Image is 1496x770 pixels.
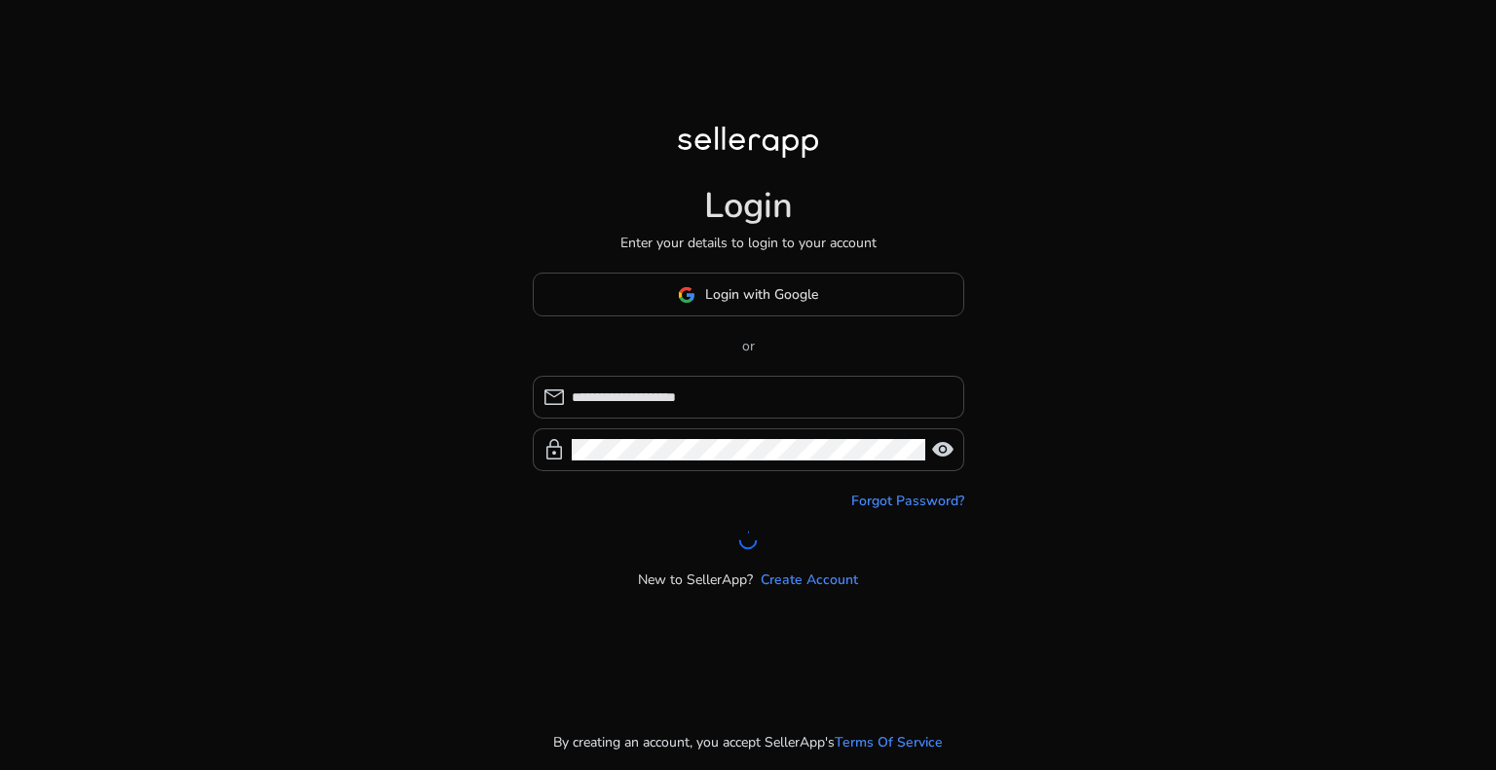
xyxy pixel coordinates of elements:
[705,284,818,305] span: Login with Google
[542,385,566,409] span: mail
[638,569,753,590] p: New to SellerApp?
[835,732,943,752] a: Terms Of Service
[931,438,954,461] span: visibility
[704,185,793,227] h1: Login
[851,491,964,511] a: Forgot Password?
[542,438,566,461] span: lock
[761,569,858,590] a: Create Account
[533,273,964,316] button: Login with Google
[620,233,877,253] p: Enter your details to login to your account
[533,336,964,356] p: or
[678,286,695,304] img: google-logo.svg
